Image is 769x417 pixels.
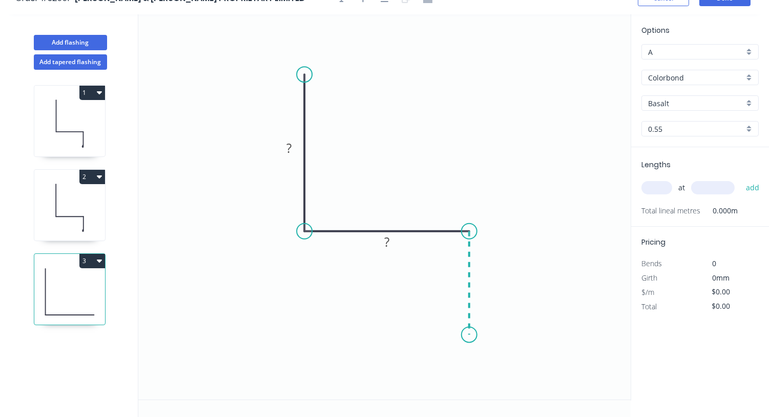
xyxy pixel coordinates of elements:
span: Girth [641,273,657,283]
span: Lengths [641,160,671,170]
tspan: ? [286,140,292,156]
span: 0 [713,259,717,268]
span: 0mm [713,273,730,283]
input: Thickness [648,124,744,134]
button: 1 [79,86,105,100]
span: Total lineal metres [641,204,700,218]
input: Colour [648,98,744,109]
button: add [741,179,765,196]
button: 2 [79,170,105,184]
button: 3 [79,254,105,268]
input: Material [648,72,744,83]
span: Options [641,25,670,35]
span: Bends [641,259,662,268]
span: at [678,181,685,195]
button: Add flashing [34,35,107,50]
span: 0.000m [700,204,738,218]
span: Total [641,302,657,311]
svg: 0 [138,14,631,400]
button: Add tapered flashing [34,54,107,70]
input: Price level [648,47,744,57]
span: $/m [641,287,654,297]
span: Pricing [641,237,666,247]
tspan: ? [384,233,389,250]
